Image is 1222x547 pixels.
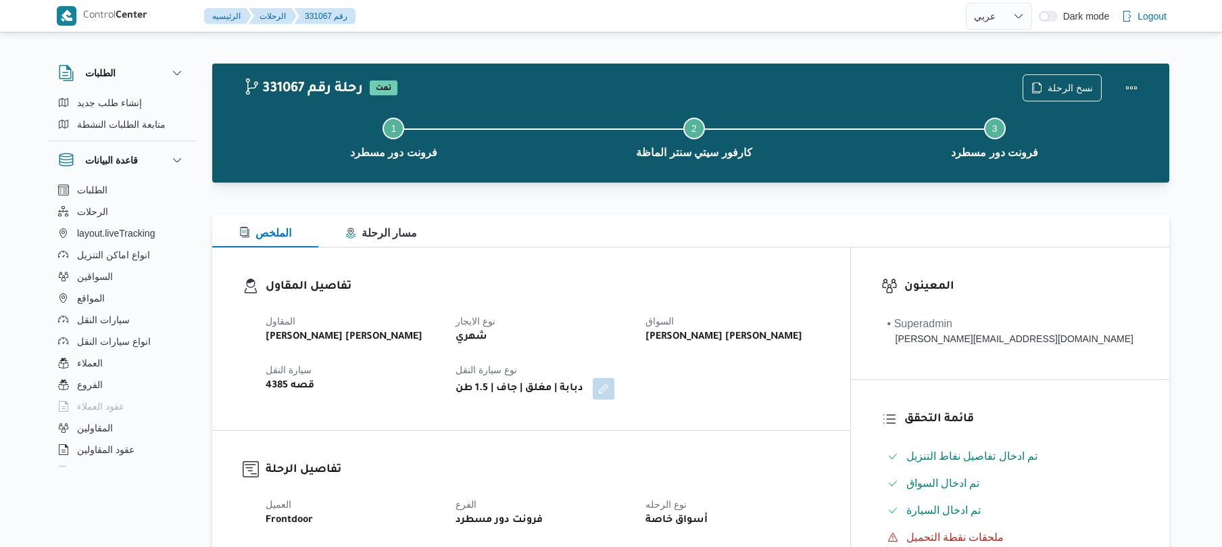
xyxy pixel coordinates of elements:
span: ملحقات نقطة التحميل [906,531,1004,543]
h3: المعينون [904,278,1139,296]
button: الرئيسيه [204,8,251,24]
span: تم ادخال السيارة [906,504,981,516]
button: فرونت دور مسطرد [243,101,544,172]
span: عقود المقاولين [77,442,135,458]
span: عقود العملاء [77,398,124,414]
button: كارفور سيتي سنتر الماظة [544,101,845,172]
span: فرونت دور مسطرد [350,145,437,161]
button: تم ادخال تفاصيل نفاط التنزيل [882,446,1139,467]
button: الطلبات [53,179,191,201]
b: [PERSON_NAME] [PERSON_NAME] [645,329,802,346]
button: الفروع [53,374,191,396]
b: Frontdoor [266,513,313,529]
div: قاعدة البيانات [47,179,196,472]
button: تم ادخال السواق [882,473,1139,494]
span: المواقع [77,290,105,306]
h3: قائمة التحقق [904,410,1139,429]
span: تم ادخال تفاصيل نفاط التنزيل [906,450,1038,462]
h2: 331067 رحلة رقم [243,80,363,98]
span: تم ادخال السواق [906,477,980,489]
span: نوع سيارة النقل [456,364,517,375]
button: اجهزة التليفون [53,460,191,482]
span: انواع سيارات النقل [77,333,151,350]
span: نسخ الرحلة [1048,80,1093,96]
span: مسار الرحلة [345,227,417,239]
button: سيارات النقل [53,309,191,331]
h3: تفاصيل الرحلة [266,461,820,479]
span: 3 [992,123,998,134]
button: الرحلات [53,201,191,222]
span: تمت [370,80,397,95]
span: تم ادخال السيارة [906,502,981,519]
span: العملاء [77,355,103,371]
button: 331067 رقم [294,8,356,24]
span: 1 [391,123,396,134]
h3: الطلبات [85,65,116,81]
button: نسخ الرحلة [1023,74,1102,101]
button: layout.liveTracking [53,222,191,244]
div: [PERSON_NAME][EMAIL_ADDRESS][DOMAIN_NAME] [887,332,1133,346]
button: متابعة الطلبات النشطة [53,114,191,135]
span: Dark mode [1058,11,1109,22]
div: • Superadmin [887,316,1133,332]
span: نوع الرحله [645,499,687,510]
b: قصه 4385 [266,378,314,394]
span: نوع الايجار [456,316,495,327]
b: أسواق خاصة [645,513,708,529]
span: سيارات النقل [77,312,130,328]
button: قاعدة البيانات [58,152,185,168]
b: دبابة | مغلق | جاف | 1.5 طن [456,381,583,397]
b: Center [116,11,147,22]
span: السواقين [77,268,113,285]
span: المقاولين [77,420,113,436]
button: انواع اماكن التنزيل [53,244,191,266]
button: المقاولين [53,417,191,439]
button: Logout [1116,3,1172,30]
span: تم ادخال السواق [906,475,980,492]
span: Logout [1138,8,1167,24]
span: اجهزة التليفون [77,463,133,479]
span: فرونت دور مسطرد [951,145,1038,161]
span: تم ادخال تفاصيل نفاط التنزيل [906,448,1038,465]
span: سيارة النقل [266,364,312,375]
button: إنشاء طلب جديد [53,92,191,114]
span: متابعة الطلبات النشطة [77,116,166,133]
b: تمت [376,85,391,93]
span: layout.liveTracking [77,225,155,241]
span: الفروع [77,377,103,393]
button: العملاء [53,352,191,374]
img: X8yXhbKr1z7QwAAAABJRU5ErkJggg== [57,6,76,26]
button: Actions [1118,74,1145,101]
span: الطلبات [77,182,107,198]
span: الرحلات [77,204,108,220]
span: الملخص [239,227,291,239]
h3: قاعدة البيانات [85,152,138,168]
div: الطلبات [47,92,196,141]
span: العميل [266,499,291,510]
span: المقاول [266,316,295,327]
b: شهري [456,329,487,346]
span: 2 [691,123,697,134]
button: عقود العملاء [53,396,191,417]
span: الفرع [456,499,476,510]
span: السواق [645,316,674,327]
h3: تفاصيل المقاول [266,278,820,296]
b: فرونت دور مسطرد [456,513,543,529]
button: الطلبات [58,65,185,81]
button: المواقع [53,287,191,309]
b: [PERSON_NAME] [PERSON_NAME] [266,329,422,346]
button: عقود المقاولين [53,439,191,460]
span: انواع اماكن التنزيل [77,247,150,263]
span: إنشاء طلب جديد [77,95,142,111]
span: ملحقات نقطة التحميل [906,529,1004,546]
button: فرونت دور مسطرد [844,101,1145,172]
span: • Superadmin mohamed.nabil@illa.com.eg [887,316,1133,346]
span: كارفور سيتي سنتر الماظة [636,145,752,161]
button: السواقين [53,266,191,287]
button: انواع سيارات النقل [53,331,191,352]
button: الرحلات [249,8,297,24]
button: تم ادخال السيارة [882,500,1139,521]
